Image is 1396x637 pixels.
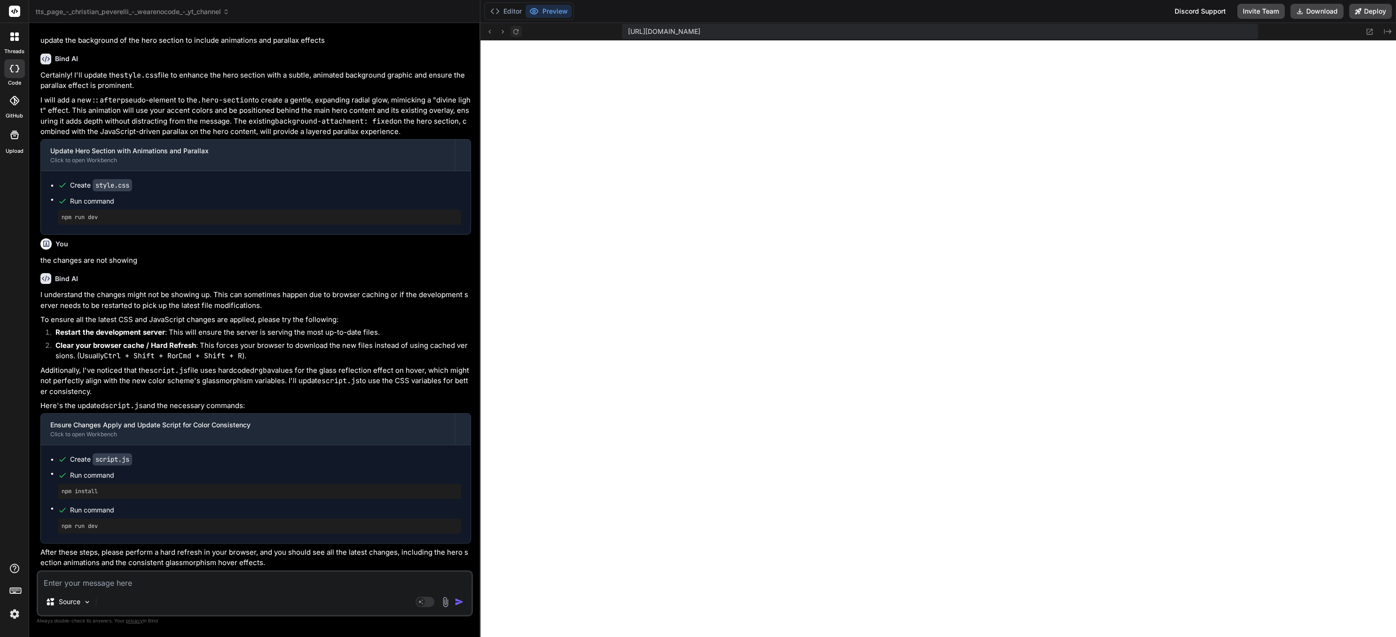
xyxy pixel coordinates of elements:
button: Preview [525,5,572,18]
code: rgba [254,366,271,375]
iframe: Preview [480,40,1396,637]
img: attachment [440,597,451,607]
code: Ctrl + Shift + R [104,351,172,361]
code: Cmd + Shift + R [179,351,242,361]
div: Ensure Changes Apply and Update Script for Color Consistency [50,420,446,430]
div: Click to open Workbench [50,431,446,438]
code: script.js [322,376,360,385]
span: Run command [70,471,461,480]
button: Invite Team [1237,4,1285,19]
label: GitHub [6,112,23,120]
p: Additionally, I've noticed that the file uses hardcoded values for the glass reflection effect on... [40,365,471,397]
h6: Bind AI [55,274,78,283]
p: Certainly! I'll update the file to enhance the hero section with a subtle, animated background gr... [40,70,471,91]
span: tts_page_-_christian_peverelli_-_wearenocode_-_yt_channel [36,7,229,16]
code: script.js [149,366,188,375]
button: Download [1290,4,1343,19]
p: the changes are not showing [40,255,471,266]
code: style.css [120,71,158,80]
img: Pick Models [83,598,91,606]
h6: Bind AI [55,54,78,63]
img: settings [7,606,23,622]
div: Create [70,455,132,464]
strong: Restart the development server [55,328,165,337]
button: Update Hero Section with Animations and ParallaxClick to open Workbench [41,140,455,171]
span: [URL][DOMAIN_NAME] [627,27,700,36]
p: To ensure all the latest CSS and JavaScript changes are applied, please try the following: [40,315,471,325]
li: : This forces your browser to download the new files instead of using cached versions. (Usually o... [48,340,471,362]
p: After these steps, please perform a hard refresh in your browser, and you should see all the late... [40,547,471,568]
button: Ensure Changes Apply and Update Script for Color ConsistencyClick to open Workbench [41,414,455,445]
label: Upload [6,147,24,155]
span: privacy [126,618,143,623]
pre: npm run dev [62,213,457,221]
code: script.js [105,401,143,410]
label: code [8,79,21,87]
p: I understand the changes might not be showing up. This can sometimes happen due to browser cachin... [40,290,471,311]
div: Discord Support [1169,4,1231,19]
p: update the background of the hero section to include animations and parallax effects [40,35,471,46]
div: Click to open Workbench [50,157,446,164]
pre: npm install [62,488,457,495]
p: I will add a new pseudo-element to the to create a gentle, expanding radial glow, mimicking a "di... [40,95,471,137]
strong: Clear your browser cache / Hard Refresh [55,341,196,350]
span: Run command [70,197,461,206]
div: Update Hero Section with Animations and Parallax [50,146,446,156]
button: Deploy [1349,4,1392,19]
p: Source [59,597,80,606]
p: Here's the updated and the necessary commands: [40,401,471,411]
code: .hero-section [197,95,252,105]
div: Create [70,181,132,190]
code: ::after [91,95,121,105]
pre: npm run dev [62,522,457,530]
label: threads [4,47,24,55]
h6: You [55,239,68,249]
li: : This will ensure the server is serving the most up-to-date files. [48,327,471,340]
p: Always double-check its answers. Your in Bind [37,616,473,625]
span: Run command [70,505,461,515]
code: script.js [93,453,132,465]
code: background-attachment: fixed [275,117,393,126]
button: Editor [486,5,525,18]
img: icon [455,597,464,606]
code: style.css [93,179,132,191]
